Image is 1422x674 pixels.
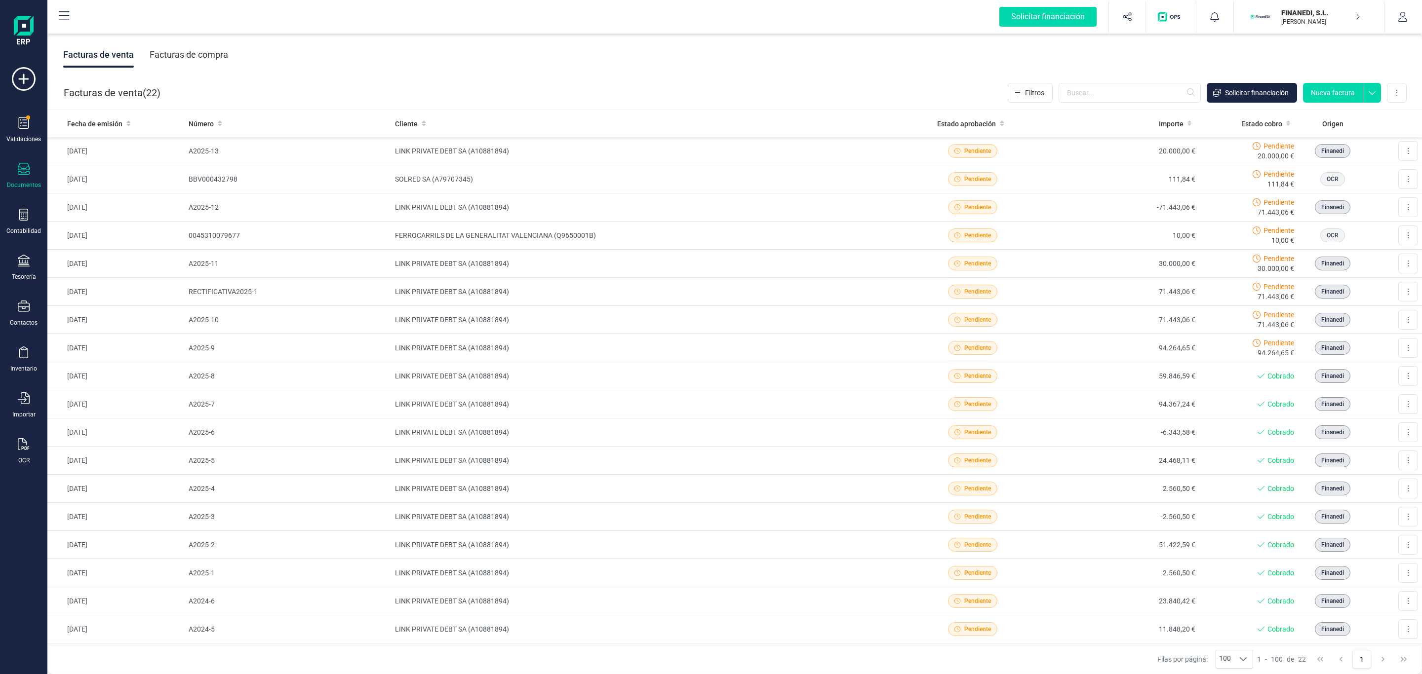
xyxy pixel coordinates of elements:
[987,1,1108,33] button: Solicitar financiación
[67,119,122,129] span: Fecha de emisión
[1321,147,1344,155] span: Finanedi
[964,372,991,380] span: Pendiente
[391,643,897,672] td: LINK PRIVATE DEBT SA (A10881894)
[391,503,897,531] td: LINK PRIVATE DEBT SA (A10881894)
[1321,512,1344,521] span: Finanedi
[1241,119,1282,129] span: Estado cobro
[1258,263,1294,273] span: 30.000,00 €
[7,181,41,189] div: Documentos
[47,418,185,447] td: [DATE]
[1267,540,1294,550] span: Cobrado
[1287,654,1294,664] span: de
[1048,278,1199,306] td: 71.443,06 €
[1303,83,1363,103] button: Nueva factura
[1048,643,1199,672] td: 6.909,70 €
[964,512,991,521] span: Pendiente
[964,231,991,240] span: Pendiente
[391,137,897,165] td: LINK PRIVATE DEBT SA (A10881894)
[391,278,897,306] td: LINK PRIVATE DEBT SA (A10881894)
[185,278,391,306] td: RECTIFICATIVA2025-1
[47,390,185,418] td: [DATE]
[1159,119,1184,129] span: Importe
[1264,282,1294,292] span: Pendiente
[185,137,391,165] td: A2025-13
[964,287,991,296] span: Pendiente
[1352,650,1371,669] button: Page 1
[937,119,996,129] span: Estado aprobación
[47,193,185,222] td: [DATE]
[1257,654,1306,664] div: -
[185,334,391,362] td: A2025-9
[1267,427,1294,437] span: Cobrado
[14,16,34,47] img: Logo Finanedi
[150,42,228,68] div: Facturas de compra
[12,411,36,418] div: Importar
[999,7,1097,27] div: Solicitar financiación
[47,278,185,306] td: [DATE]
[391,250,897,278] td: LINK PRIVATE DEBT SA (A10881894)
[146,86,157,100] span: 22
[391,306,897,334] td: LINK PRIVATE DEBT SA (A10881894)
[1246,1,1372,33] button: FIFINANEDI, S.L.[PERSON_NAME]
[1321,625,1344,634] span: Finanedi
[1257,654,1261,664] span: 1
[1267,455,1294,465] span: Cobrado
[47,587,185,615] td: [DATE]
[391,475,897,503] td: LINK PRIVATE DEBT SA (A10881894)
[1321,287,1344,296] span: Finanedi
[391,165,897,193] td: SOLRED SA (A79707345)
[185,615,391,643] td: A2024-5
[1048,615,1199,643] td: 11.848,20 €
[1321,259,1344,268] span: Finanedi
[185,362,391,390] td: A2025-8
[1321,203,1344,212] span: Finanedi
[1321,343,1344,352] span: Finanedi
[185,559,391,587] td: A2025-1
[1264,225,1294,235] span: Pendiente
[1267,512,1294,522] span: Cobrado
[64,83,160,103] div: Facturas de venta ( )
[1258,320,1294,330] span: 71.443,06 €
[1264,338,1294,348] span: Pendiente
[1267,399,1294,409] span: Cobrado
[1152,1,1190,33] button: Logo de OPS
[1264,197,1294,207] span: Pendiente
[1267,371,1294,381] span: Cobrado
[47,447,185,475] td: [DATE]
[47,250,185,278] td: [DATE]
[1048,390,1199,418] td: 94.367,24 €
[1250,6,1271,28] img: FI
[391,222,897,250] td: FERROCARRILS DE LA GENERALITAT VALENCIANA (Q9650001B)
[391,334,897,362] td: LINK PRIVATE DEBT SA (A10881894)
[1048,193,1199,222] td: -71.443,06 €
[185,250,391,278] td: A2025-11
[1048,503,1199,531] td: -2.560,50 €
[1321,372,1344,380] span: Finanedi
[1048,447,1199,475] td: 24.468,11 €
[964,456,991,465] span: Pendiente
[185,418,391,447] td: A2025-6
[185,475,391,503] td: A2025-4
[47,222,185,250] td: [DATE]
[6,227,41,235] div: Contabilidad
[189,119,214,129] span: Número
[1321,568,1344,577] span: Finanedi
[47,334,185,362] td: [DATE]
[391,615,897,643] td: LINK PRIVATE DEBT SA (A10881894)
[1048,531,1199,559] td: 51.422,59 €
[1158,12,1184,22] img: Logo de OPS
[1271,235,1294,245] span: 10,00 €
[1267,596,1294,606] span: Cobrado
[1281,8,1360,18] p: FINANEDI, S.L.
[1327,175,1339,184] span: OCR
[6,135,41,143] div: Validaciones
[47,531,185,559] td: [DATE]
[964,625,991,634] span: Pendiente
[964,175,991,184] span: Pendiente
[395,119,418,129] span: Cliente
[18,456,30,464] div: OCR
[47,475,185,503] td: [DATE]
[1264,310,1294,320] span: Pendiente
[185,165,391,193] td: BBV000432798
[964,203,991,212] span: Pendiente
